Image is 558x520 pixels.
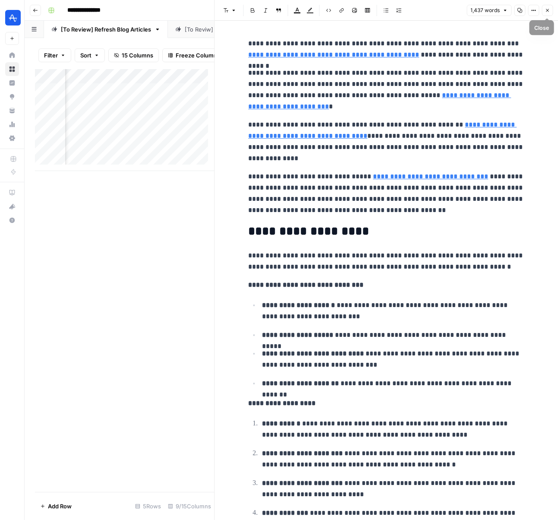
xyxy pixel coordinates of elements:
[176,51,220,60] span: Freeze Columns
[5,117,19,131] a: Usage
[185,25,296,34] div: [To Reviw] Refresh Articles - No Rewrites
[35,499,77,513] button: Add Row
[5,131,19,145] a: Settings
[44,21,168,38] a: [To Review] Refresh Blog Articles
[48,502,72,510] span: Add Row
[5,48,19,62] a: Home
[5,62,19,76] a: Browse
[5,104,19,117] a: Your Data
[132,499,164,513] div: 5 Rows
[5,76,19,90] a: Insights
[5,90,19,104] a: Opportunities
[61,25,151,34] div: [To Review] Refresh Blog Articles
[5,186,19,200] a: AirOps Academy
[470,6,500,14] span: 1,437 words
[38,48,71,62] button: Filter
[467,5,511,16] button: 1,437 words
[122,51,153,60] span: 15 Columns
[5,200,19,213] button: What's new?
[168,21,313,38] a: [To Reviw] Refresh Articles - No Rewrites
[108,48,159,62] button: 15 Columns
[5,7,19,29] button: Workspace: Amplitude
[80,51,91,60] span: Sort
[162,48,226,62] button: Freeze Columns
[5,213,19,227] button: Help + Support
[6,200,19,213] div: What's new?
[75,48,105,62] button: Sort
[5,10,21,25] img: Amplitude Logo
[44,51,58,60] span: Filter
[164,499,214,513] div: 9/15 Columns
